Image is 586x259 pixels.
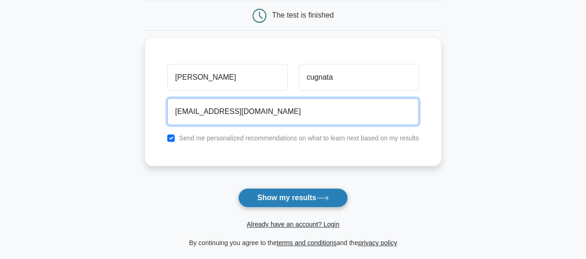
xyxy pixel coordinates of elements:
[139,237,447,248] div: By continuing you agree to the and the
[238,188,347,208] button: Show my results
[358,239,397,246] a: privacy policy
[167,64,287,91] input: First name
[299,64,419,91] input: Last name
[246,221,339,228] a: Already have an account? Login
[179,134,419,142] label: Send me personalized recommendations on what to learn next based on my results
[167,98,419,125] input: Email
[277,239,336,246] a: terms and conditions
[272,11,334,19] div: The test is finished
